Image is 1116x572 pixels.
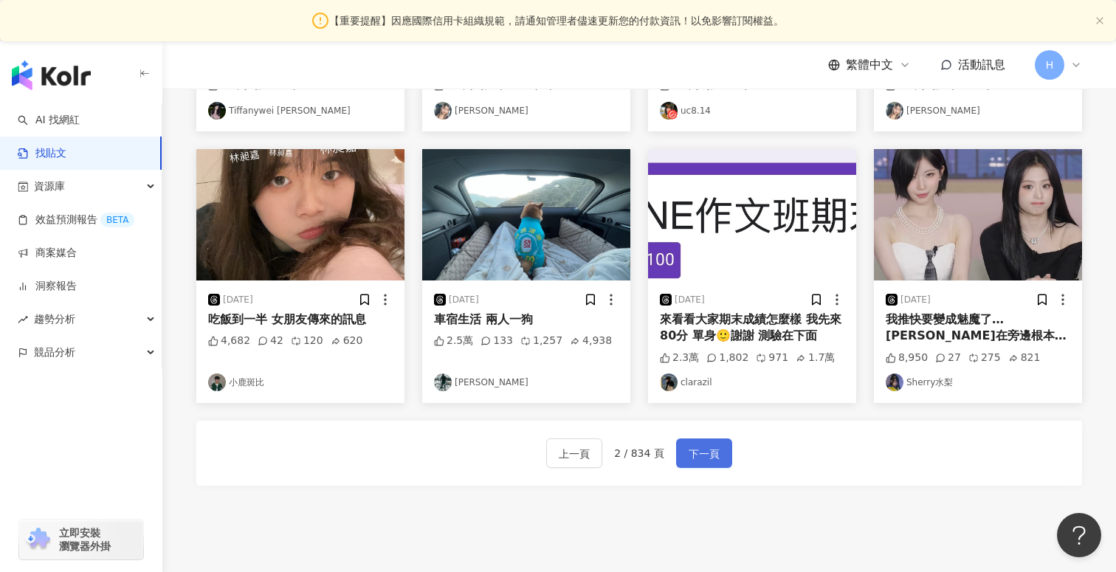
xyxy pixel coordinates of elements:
[18,314,28,325] span: rise
[520,334,562,348] div: 1,257
[19,520,143,559] a: chrome extension立即安裝 瀏覽器外掛
[648,149,856,280] img: post-image
[706,351,748,365] div: 1,802
[660,102,678,120] img: KOL Avatar
[434,334,473,348] div: 2.5萬
[34,336,75,369] span: 競品分析
[886,102,903,120] img: KOL Avatar
[796,351,835,365] div: 1.7萬
[900,294,931,306] div: [DATE]
[614,447,664,459] span: 2 / 834 頁
[689,445,720,463] span: 下一頁
[1008,351,1041,365] div: 821
[660,102,844,120] a: KOL Avataruc8.14
[660,351,699,365] div: 2.3萬
[846,57,893,73] span: 繁體中文
[18,279,77,294] a: 洞察報告
[208,311,393,328] div: 吃飯到一半 女朋友傳來的訊息
[886,102,1070,120] a: KOL Avatar[PERSON_NAME]
[422,149,630,280] img: post-image
[958,58,1005,72] span: 活動訊息
[59,526,111,553] span: 立即安裝 瀏覽器外掛
[886,311,1070,345] div: 我推快要變成魅魔了… [PERSON_NAME]在旁邊根本還是小寶寶🍼
[886,373,1070,391] a: KOL AvatarSherry水梨
[1095,16,1104,26] button: close
[196,149,404,280] img: post-image
[434,311,619,328] div: 車宿生活 兩人一狗
[480,334,513,348] div: 133
[570,334,612,348] div: 4,938
[208,102,226,120] img: KOL Avatar
[660,311,844,345] div: 來看看大家期末成績怎麼樣 我先來 80分 單身🙂謝謝 測驗在下面
[935,351,961,365] div: 27
[660,373,844,391] a: KOL Avatarclarazil
[1095,16,1104,25] span: close
[331,334,363,348] div: 620
[258,334,283,348] div: 42
[18,146,66,161] a: 找貼文
[676,438,732,468] button: 下一頁
[24,528,52,551] img: chrome extension
[434,102,619,120] a: KOL Avatar[PERSON_NAME]
[874,149,1082,280] img: post-image
[34,303,75,336] span: 趨勢分析
[12,61,91,90] img: logo
[660,373,678,391] img: KOL Avatar
[291,334,323,348] div: 120
[1046,57,1054,73] span: H
[449,294,479,306] div: [DATE]
[1057,513,1101,557] iframe: Help Scout Beacon - Open
[434,373,452,391] img: KOL Avatar
[886,351,928,365] div: 8,950
[968,351,1001,365] div: 275
[223,294,253,306] div: [DATE]
[34,170,65,203] span: 資源庫
[18,213,134,227] a: 效益預測報告BETA
[208,373,393,391] a: KOL Avatar小鹿斑比
[434,373,619,391] a: KOL Avatar[PERSON_NAME]
[208,102,393,120] a: KOL AvatarTiffanywei [PERSON_NAME]
[18,113,80,128] a: searchAI 找網紅
[756,351,788,365] div: 971
[18,246,77,261] a: 商案媒合
[208,334,250,348] div: 4,682
[329,13,784,29] span: 【重要提醒】因應國際信用卡組織規範，請通知管理者儘速更新您的付款資訊！以免影響訂閱權益。
[434,102,452,120] img: KOL Avatar
[886,373,903,391] img: KOL Avatar
[208,373,226,391] img: KOL Avatar
[559,445,590,463] span: 上一頁
[675,294,705,306] div: [DATE]
[546,438,602,468] button: 上一頁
